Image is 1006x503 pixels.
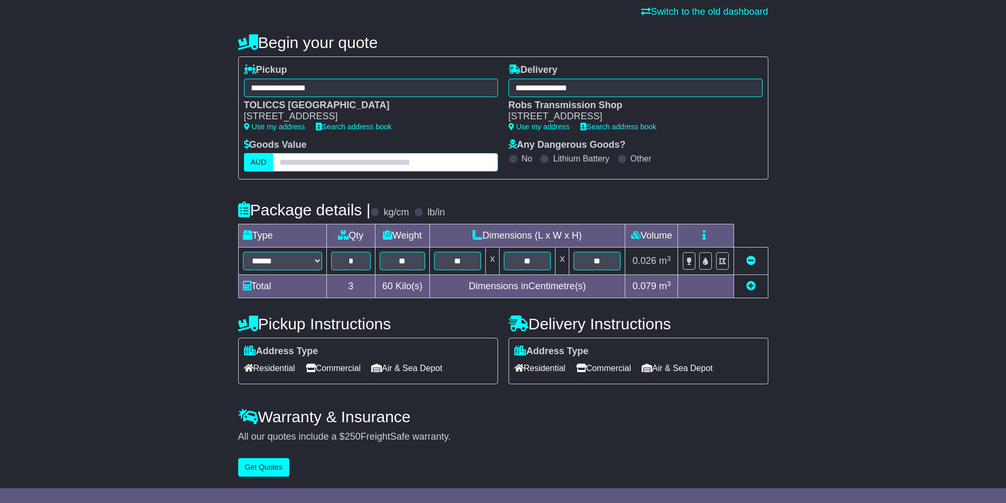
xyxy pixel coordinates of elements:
td: Dimensions in Centimetre(s) [429,275,625,298]
label: AUD [244,153,274,172]
h4: Package details | [238,201,371,219]
td: Type [238,224,326,248]
label: Delivery [509,64,558,76]
span: Residential [514,360,566,376]
label: Lithium Battery [553,154,609,164]
a: Use my address [244,122,305,131]
td: x [485,248,499,275]
h4: Warranty & Insurance [238,408,768,425]
label: Any Dangerous Goods? [509,139,626,151]
td: Dimensions (L x W x H) [429,224,625,248]
td: Total [238,275,326,298]
div: [STREET_ADDRESS] [244,111,487,122]
a: Switch to the old dashboard [641,6,768,17]
span: 250 [345,431,361,442]
a: Add new item [746,281,756,291]
a: Use my address [509,122,570,131]
a: Search address book [316,122,392,131]
sup: 3 [667,280,671,288]
span: Residential [244,360,295,376]
td: Qty [326,224,375,248]
span: 0.026 [633,255,656,266]
sup: 3 [667,254,671,262]
span: Air & Sea Depot [642,360,713,376]
label: No [522,154,532,164]
div: Robs Transmission Shop [509,100,752,111]
label: Other [631,154,652,164]
span: 60 [382,281,393,291]
td: x [556,248,569,275]
span: Air & Sea Depot [371,360,443,376]
label: lb/in [427,207,445,219]
td: Weight [375,224,430,248]
a: Search address book [580,122,656,131]
label: Address Type [244,346,318,357]
div: All our quotes include a $ FreightSafe warranty. [238,431,768,443]
h4: Delivery Instructions [509,315,768,333]
h4: Begin your quote [238,34,768,51]
td: 3 [326,275,375,298]
h4: Pickup Instructions [238,315,498,333]
span: m [659,255,671,266]
label: Address Type [514,346,589,357]
div: TOLICCS [GEOGRAPHIC_DATA] [244,100,487,111]
span: Commercial [576,360,631,376]
button: Get Quotes [238,458,290,477]
a: Remove this item [746,255,756,266]
td: Volume [625,224,678,248]
div: [STREET_ADDRESS] [509,111,752,122]
td: Kilo(s) [375,275,430,298]
label: kg/cm [383,207,409,219]
label: Pickup [244,64,287,76]
span: Commercial [306,360,361,376]
span: m [659,281,671,291]
span: 0.079 [633,281,656,291]
label: Goods Value [244,139,307,151]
